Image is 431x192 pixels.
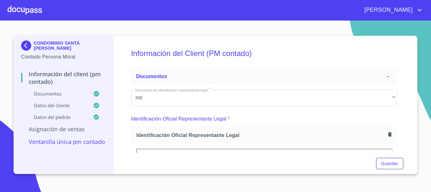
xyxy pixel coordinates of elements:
[21,125,106,133] p: Asignación de Ventas
[34,40,106,51] p: CONDOMINIO SANTA [PERSON_NAME]
[21,102,93,108] p: Datos del cliente
[376,158,403,170] button: Guardar
[131,40,397,66] h5: Información del Client (PM contado)
[21,40,34,51] img: Docupass spot blue
[131,69,397,84] div: Documentos
[381,160,398,168] span: Guardar
[21,114,93,120] p: Datos del pedido
[21,138,106,146] p: Ventanilla única PM contado
[131,89,397,106] div: INE
[360,5,423,15] button: account of current user
[136,74,167,79] span: Documentos
[21,53,106,61] p: Contado Persona Moral
[21,40,106,53] div: CONDOMINIO SANTA [PERSON_NAME]
[136,132,386,139] span: Identificación Oficial Representante Legal
[131,115,226,123] p: Identificación Oficial Representante Legal
[21,90,93,97] p: Documentos
[360,5,416,15] span: [PERSON_NAME]
[21,70,106,85] p: Información del Client (PM contado)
